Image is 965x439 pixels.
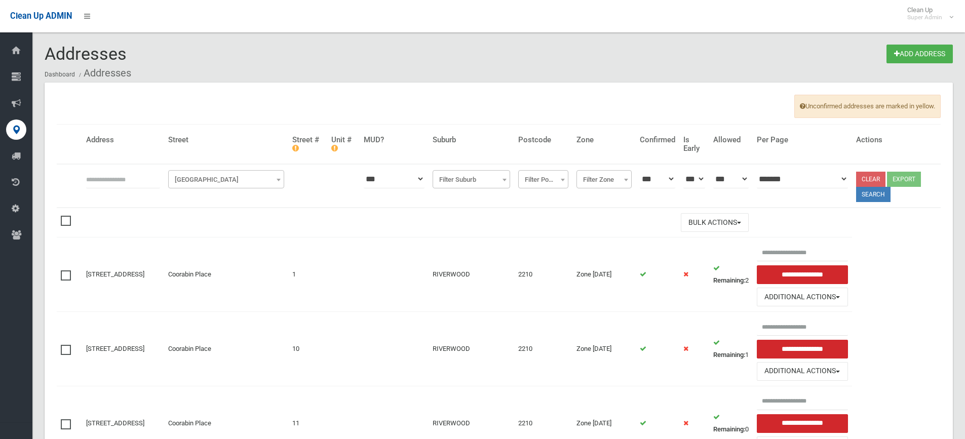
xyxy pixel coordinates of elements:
li: Addresses [76,64,131,83]
td: 1 [288,237,327,312]
button: Search [856,187,891,202]
button: Additional Actions [757,362,848,381]
td: Zone [DATE] [572,312,636,386]
a: Dashboard [45,71,75,78]
strong: Remaining: [713,425,745,433]
small: Super Admin [907,14,942,21]
td: Coorabin Place [164,312,288,386]
td: Coorabin Place [164,237,288,312]
h4: Unit # [331,136,356,152]
span: Addresses [45,44,127,64]
span: Filter Street [168,170,284,188]
td: RIVERWOOD [429,312,514,386]
td: 10 [288,312,327,386]
strong: Remaining: [713,276,745,284]
a: [STREET_ADDRESS] [86,345,144,352]
strong: Remaining: [713,351,745,358]
span: Clean Up ADMIN [10,11,72,21]
span: Filter Suburb [435,173,508,187]
td: 1 [709,312,753,386]
a: [STREET_ADDRESS] [86,419,144,427]
span: Filter Postcode [521,173,566,187]
button: Export [887,172,921,187]
h4: Is Early [683,136,705,152]
span: Filter Street [171,173,282,187]
h4: Confirmed [640,136,675,144]
a: Add Address [886,45,953,63]
span: Unconfirmed addresses are marked in yellow. [794,95,941,118]
h4: Street [168,136,284,144]
h4: Suburb [433,136,510,144]
span: Clean Up [902,6,952,21]
td: 2210 [514,237,572,312]
h4: Address [86,136,160,144]
span: Filter Zone [576,170,632,188]
span: Filter Zone [579,173,629,187]
h4: Street # [292,136,323,152]
h4: Allowed [713,136,749,144]
h4: MUD? [364,136,424,144]
td: Zone [DATE] [572,237,636,312]
h4: Actions [856,136,937,144]
span: Filter Postcode [518,170,568,188]
span: Filter Suburb [433,170,510,188]
button: Additional Actions [757,288,848,306]
td: 2 [709,237,753,312]
h4: Zone [576,136,632,144]
a: Clear [856,172,885,187]
td: RIVERWOOD [429,237,514,312]
td: 2210 [514,312,572,386]
h4: Per Page [757,136,848,144]
h4: Postcode [518,136,568,144]
a: [STREET_ADDRESS] [86,270,144,278]
button: Bulk Actions [681,213,749,232]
